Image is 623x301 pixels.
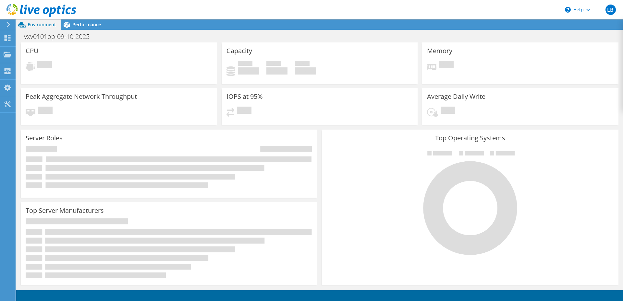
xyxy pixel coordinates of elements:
[72,21,101,28] span: Performance
[565,7,571,13] svg: \n
[37,61,52,70] span: Pending
[226,47,252,54] h3: Capacity
[238,61,252,67] span: Used
[237,107,251,115] span: Pending
[226,93,263,100] h3: IOPS at 95%
[266,61,281,67] span: Free
[605,5,616,15] span: LB
[21,33,100,40] h1: vxv0101op-09-10-2025
[26,134,63,142] h3: Server Roles
[38,107,53,115] span: Pending
[427,93,485,100] h3: Average Daily Write
[238,67,259,75] h4: 0 GiB
[295,67,316,75] h4: 0 GiB
[26,93,137,100] h3: Peak Aggregate Network Throughput
[427,47,452,54] h3: Memory
[327,134,614,142] h3: Top Operating Systems
[26,207,104,214] h3: Top Server Manufacturers
[266,67,287,75] h4: 0 GiB
[26,47,39,54] h3: CPU
[28,21,56,28] span: Environment
[295,61,310,67] span: Total
[439,61,454,70] span: Pending
[441,107,455,115] span: Pending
